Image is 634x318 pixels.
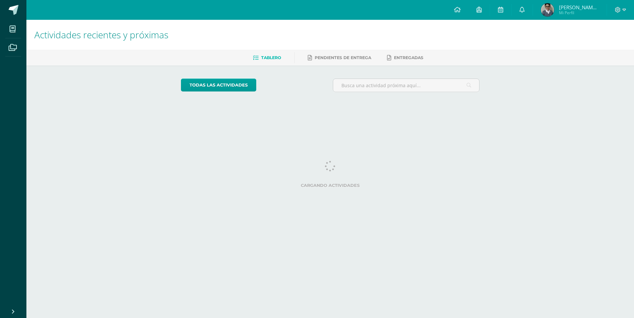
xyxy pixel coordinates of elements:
span: Pendientes de entrega [315,55,371,60]
img: 0a2fc88354891e037b47c959cf6d87a8.png [541,3,554,17]
a: Entregadas [387,53,423,63]
input: Busca una actividad próxima aquí... [333,79,479,92]
a: Pendientes de entrega [308,53,371,63]
span: Tablero [261,55,281,60]
a: Tablero [253,53,281,63]
span: Actividades recientes y próximas [34,28,168,41]
a: todas las Actividades [181,79,256,91]
label: Cargando actividades [181,183,480,188]
span: Entregadas [394,55,423,60]
span: [PERSON_NAME] de [PERSON_NAME] [559,4,599,11]
span: Mi Perfil [559,10,599,16]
